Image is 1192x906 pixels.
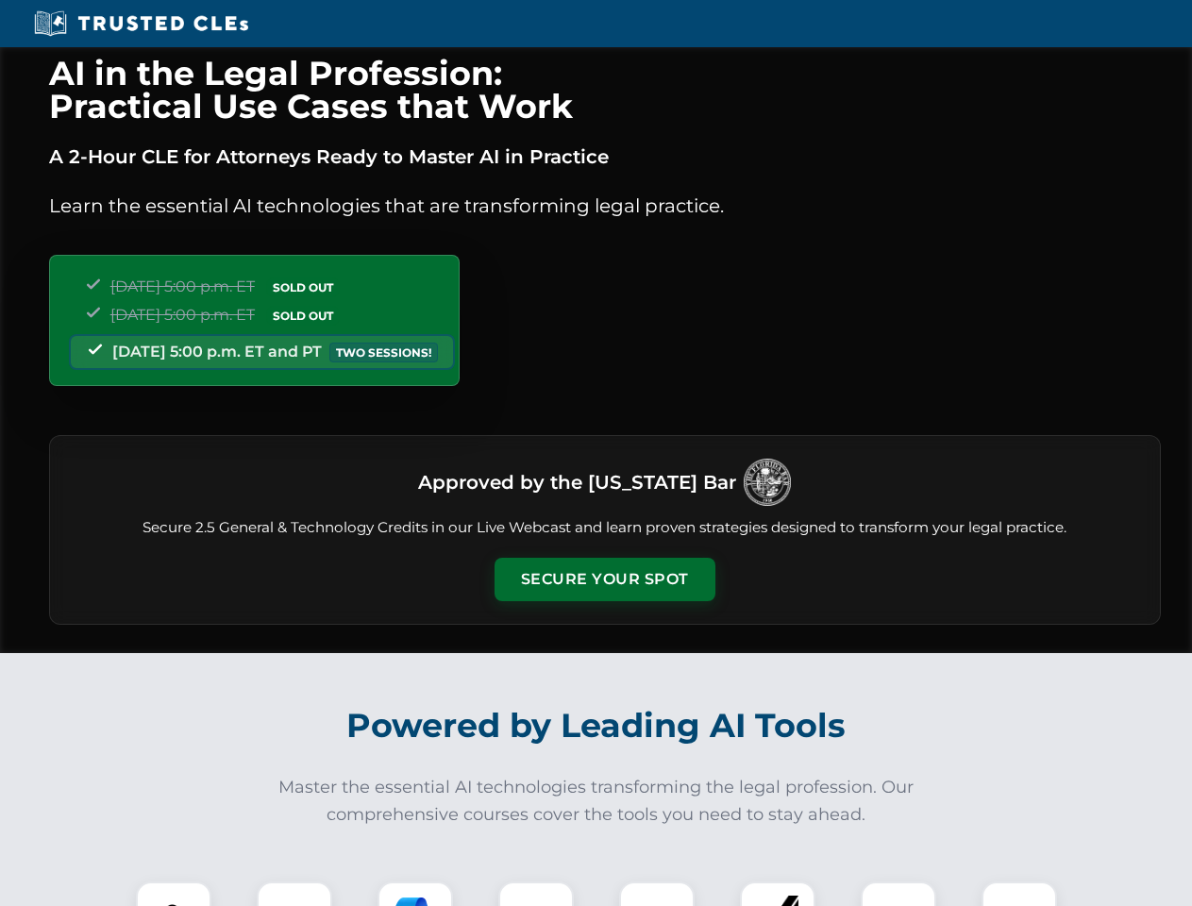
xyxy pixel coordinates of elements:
h3: Approved by the [US_STATE] Bar [418,465,736,499]
span: [DATE] 5:00 p.m. ET [110,277,255,295]
span: SOLD OUT [266,277,340,297]
h1: AI in the Legal Profession: Practical Use Cases that Work [49,57,1161,123]
h2: Powered by Leading AI Tools [74,693,1119,759]
p: Master the essential AI technologies transforming the legal profession. Our comprehensive courses... [266,774,927,829]
p: Learn the essential AI technologies that are transforming legal practice. [49,191,1161,221]
span: SOLD OUT [266,306,340,326]
p: A 2-Hour CLE for Attorneys Ready to Master AI in Practice [49,142,1161,172]
span: [DATE] 5:00 p.m. ET [110,306,255,324]
p: Secure 2.5 General & Technology Credits in our Live Webcast and learn proven strategies designed ... [73,517,1137,539]
img: Trusted CLEs [28,9,254,38]
img: Logo [744,459,791,506]
button: Secure Your Spot [495,558,715,601]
